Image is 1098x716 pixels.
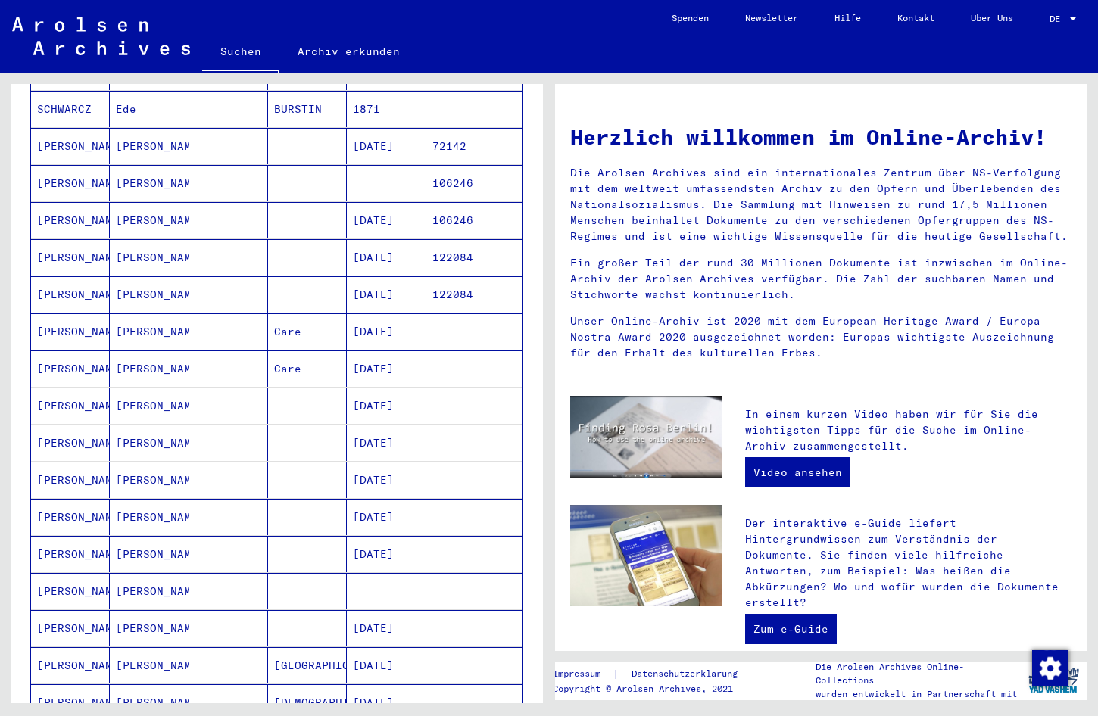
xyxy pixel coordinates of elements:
[31,165,110,201] mat-cell: [PERSON_NAME]
[110,165,189,201] mat-cell: [PERSON_NAME]
[31,425,110,461] mat-cell: [PERSON_NAME]
[1025,662,1082,699] img: yv_logo.png
[347,499,426,535] mat-cell: [DATE]
[110,647,189,683] mat-cell: [PERSON_NAME]
[745,457,850,487] a: Video ansehen
[268,350,347,387] mat-cell: Care
[570,313,1071,361] p: Unser Online-Archiv ist 2020 mit dem European Heritage Award / Europa Nostra Award 2020 ausgezeic...
[347,202,426,238] mat-cell: [DATE]
[347,239,426,276] mat-cell: [DATE]
[110,462,189,498] mat-cell: [PERSON_NAME]
[347,128,426,164] mat-cell: [DATE]
[426,165,522,201] mat-cell: 106246
[268,647,347,683] mat-cell: [GEOGRAPHIC_DATA]
[426,239,522,276] mat-cell: 122084
[347,313,426,350] mat-cell: [DATE]
[268,313,347,350] mat-cell: Care
[816,660,1021,687] p: Die Arolsen Archives Online-Collections
[110,350,189,387] mat-cell: [PERSON_NAME]
[31,276,110,313] mat-cell: [PERSON_NAME]
[347,350,426,387] mat-cell: [DATE]
[110,202,189,238] mat-cell: [PERSON_NAME]
[570,396,722,478] img: video.jpg
[553,666,756,682] div: |
[570,255,1071,303] p: Ein großer Teil der rund 30 Millionen Dokumente ist inzwischen im Online-Archiv der Arolsen Archi...
[619,666,756,682] a: Datenschutzerklärung
[745,614,837,644] a: Zum e-Guide
[110,313,189,350] mat-cell: [PERSON_NAME]
[110,425,189,461] mat-cell: [PERSON_NAME]
[347,647,426,683] mat-cell: [DATE]
[347,276,426,313] mat-cell: [DATE]
[347,425,426,461] mat-cell: [DATE]
[31,313,110,350] mat-cell: [PERSON_NAME]
[570,165,1071,244] p: Die Arolsen Archives sind ein internationales Zentrum über NS-Verfolgung mit dem weltweit umfasse...
[202,33,279,73] a: Suchen
[553,682,756,696] p: Copyright © Arolsen Archives, 2021
[31,573,110,609] mat-cell: [PERSON_NAME]
[110,239,189,276] mat-cell: [PERSON_NAME]
[570,121,1071,153] h1: Herzlich willkommen im Online-Archiv!
[347,536,426,572] mat-cell: [DATE]
[745,406,1071,454] p: In einem kurzen Video haben wir für Sie die wichtigsten Tipps für die Suche im Online-Archiv zusa...
[110,388,189,424] mat-cell: [PERSON_NAME]
[347,388,426,424] mat-cell: [DATE]
[31,239,110,276] mat-cell: [PERSON_NAME]
[1031,649,1068,686] div: Zustimmung ändern
[31,462,110,498] mat-cell: [PERSON_NAME]
[347,462,426,498] mat-cell: [DATE]
[110,276,189,313] mat-cell: [PERSON_NAME]
[816,687,1021,701] p: wurden entwickelt in Partnerschaft mit
[12,17,190,55] img: Arolsen_neg.svg
[31,128,110,164] mat-cell: [PERSON_NAME]
[426,276,522,313] mat-cell: 122084
[31,202,110,238] mat-cell: [PERSON_NAME]
[31,610,110,646] mat-cell: [PERSON_NAME]
[110,91,189,127] mat-cell: Ede
[110,536,189,572] mat-cell: [PERSON_NAME]
[31,388,110,424] mat-cell: [PERSON_NAME]
[110,573,189,609] mat-cell: [PERSON_NAME]
[31,647,110,683] mat-cell: [PERSON_NAME]
[110,610,189,646] mat-cell: [PERSON_NAME]
[347,91,426,127] mat-cell: 1871
[745,515,1071,611] p: Der interaktive e-Guide liefert Hintergrundwissen zum Verständnis der Dokumente. Sie finden viele...
[347,610,426,646] mat-cell: [DATE]
[1050,14,1066,24] span: DE
[31,536,110,572] mat-cell: [PERSON_NAME]
[31,91,110,127] mat-cell: SCHWARCZ
[426,202,522,238] mat-cell: 106246
[268,91,347,127] mat-cell: BURSTIN
[110,499,189,535] mat-cell: [PERSON_NAME]
[1032,650,1068,686] img: Zustimmung ändern
[570,505,722,606] img: eguide.jpg
[110,128,189,164] mat-cell: [PERSON_NAME]
[31,350,110,387] mat-cell: [PERSON_NAME]
[279,33,418,70] a: Archiv erkunden
[426,128,522,164] mat-cell: 72142
[553,666,613,682] a: Impressum
[31,499,110,535] mat-cell: [PERSON_NAME]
